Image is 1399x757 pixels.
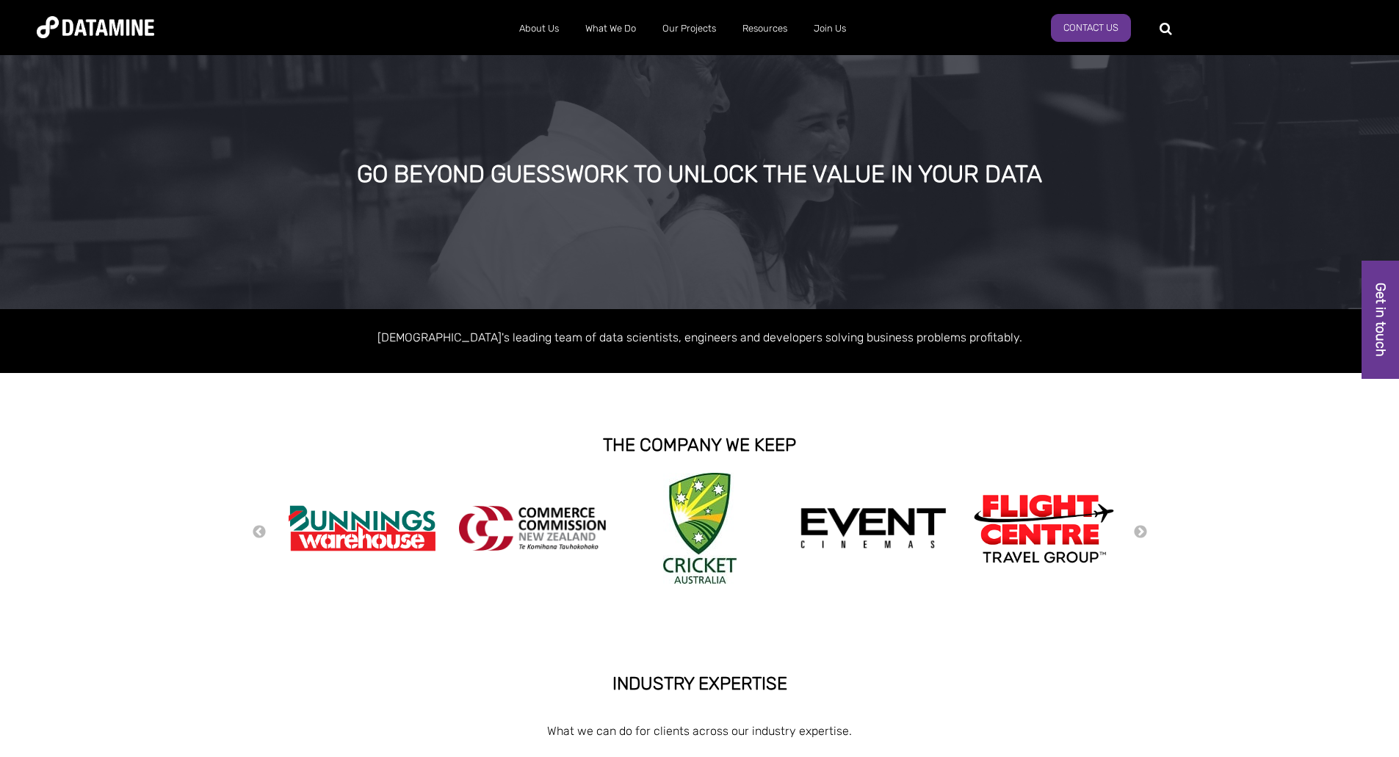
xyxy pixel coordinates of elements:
[547,724,852,738] span: What we can do for clients across our industry expertise.
[970,490,1117,566] img: Flight Centre
[37,16,154,38] img: Datamine
[459,506,606,551] img: commercecommission
[663,473,737,584] img: Cricket Australia
[612,673,787,694] strong: INDUSTRY EXPERTISE
[729,10,800,48] a: Resources
[159,162,1240,188] div: GO BEYOND GUESSWORK TO UNLOCK THE VALUE IN YOUR DATA
[281,327,1118,347] p: [DEMOGRAPHIC_DATA]'s leading team of data scientists, engineers and developers solving business p...
[800,507,947,550] img: event cinemas
[1133,524,1148,540] button: Next
[506,10,572,48] a: About Us
[1051,14,1131,42] a: Contact Us
[800,10,859,48] a: Join Us
[603,435,796,455] strong: THE COMPANY WE KEEP
[252,524,267,540] button: Previous
[649,10,729,48] a: Our Projects
[1362,261,1399,379] a: Get in touch
[289,501,435,556] img: Bunnings Warehouse
[572,10,649,48] a: What We Do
